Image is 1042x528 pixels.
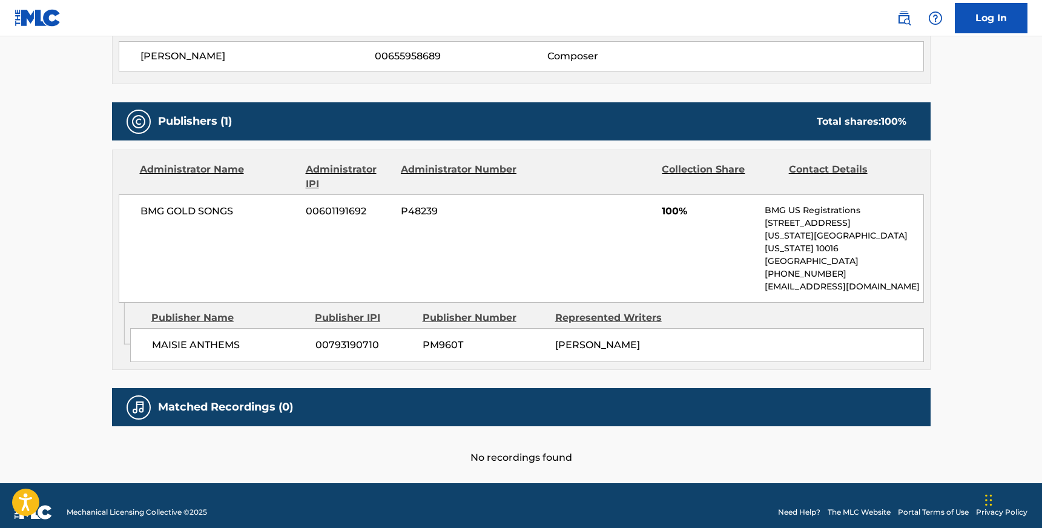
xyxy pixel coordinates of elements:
span: [PERSON_NAME] [555,339,640,351]
img: Matched Recordings [131,400,146,415]
img: logo [15,505,52,520]
span: P48239 [401,204,518,219]
span: PM960T [423,338,546,352]
p: [STREET_ADDRESS] [765,217,923,229]
span: [PERSON_NAME] [140,49,375,64]
span: 100 % [881,116,906,127]
a: The MLC Website [828,507,891,518]
a: Portal Terms of Use [898,507,969,518]
span: 100% [662,204,756,219]
p: [PHONE_NUMBER] [765,268,923,280]
h5: Publishers (1) [158,114,232,128]
div: Help [923,6,948,30]
div: Contact Details [789,162,906,191]
h5: Matched Recordings (0) [158,400,293,414]
p: [EMAIL_ADDRESS][DOMAIN_NAME] [765,280,923,293]
a: Privacy Policy [976,507,1027,518]
span: MAISIE ANTHEMS [152,338,306,352]
div: Collection Share [662,162,779,191]
div: No recordings found [112,426,931,465]
div: Administrator IPI [306,162,392,191]
span: Composer [547,49,704,64]
div: Drag [985,482,992,518]
img: MLC Logo [15,9,61,27]
span: 00793190710 [315,338,414,352]
img: Publishers [131,114,146,129]
span: Mechanical Licensing Collective © 2025 [67,507,207,518]
div: Administrator Name [140,162,297,191]
a: Public Search [892,6,916,30]
div: Administrator Number [401,162,518,191]
p: [US_STATE][GEOGRAPHIC_DATA][US_STATE] 10016 [765,229,923,255]
div: Publisher IPI [315,311,414,325]
div: Total shares: [817,114,906,129]
div: Represented Writers [555,311,679,325]
img: help [928,11,943,25]
span: BMG GOLD SONGS [140,204,297,219]
span: 00655958689 [375,49,547,64]
span: 00601191692 [306,204,392,219]
div: Publisher Name [151,311,306,325]
a: Log In [955,3,1027,33]
iframe: Chat Widget [981,470,1042,528]
p: BMG US Registrations [765,204,923,217]
p: [GEOGRAPHIC_DATA] [765,255,923,268]
a: Need Help? [778,507,820,518]
div: Publisher Number [423,311,546,325]
img: search [897,11,911,25]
